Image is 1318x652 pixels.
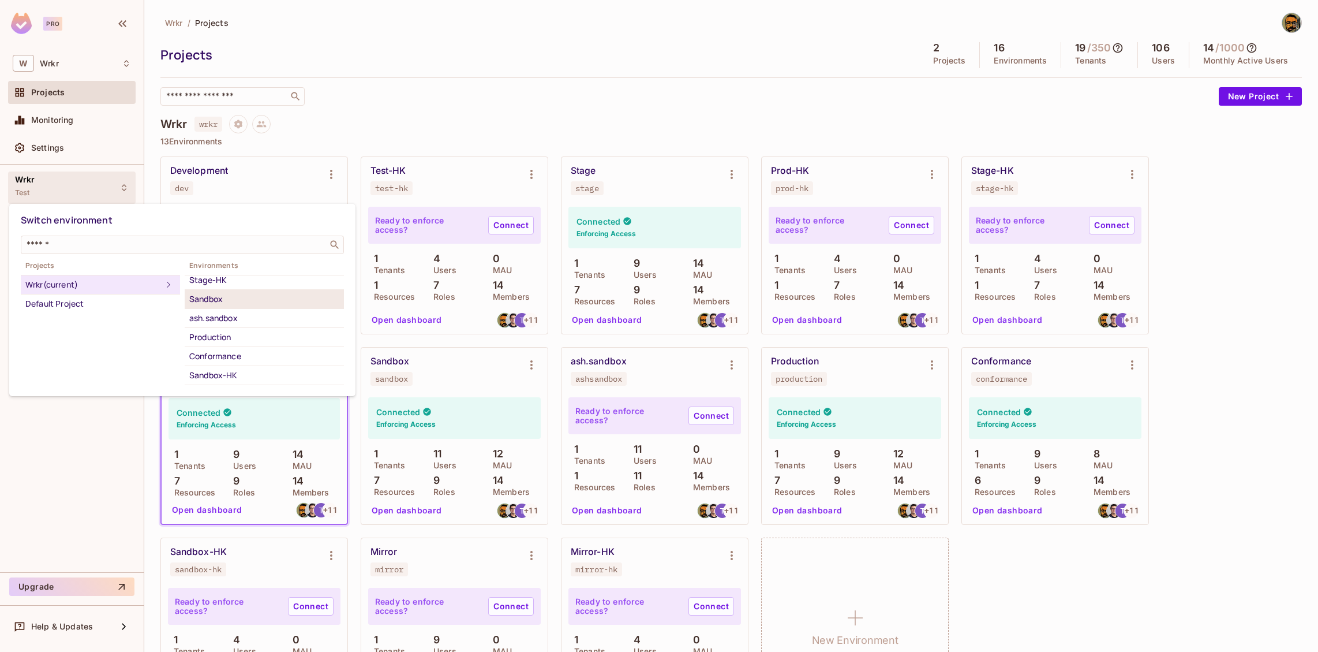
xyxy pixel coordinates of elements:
[185,261,344,270] span: Environments
[25,297,175,311] div: Default Project
[189,311,339,325] div: ash.sandbox
[189,292,339,306] div: Sandbox
[25,278,162,292] div: Wrkr (current)
[21,261,180,270] span: Projects
[189,388,339,401] div: Mirror
[21,214,113,226] span: Switch environment
[189,368,339,382] div: Sandbox-HK
[189,330,339,344] div: Production
[189,349,339,363] div: Conformance
[189,273,339,287] div: Stage-HK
